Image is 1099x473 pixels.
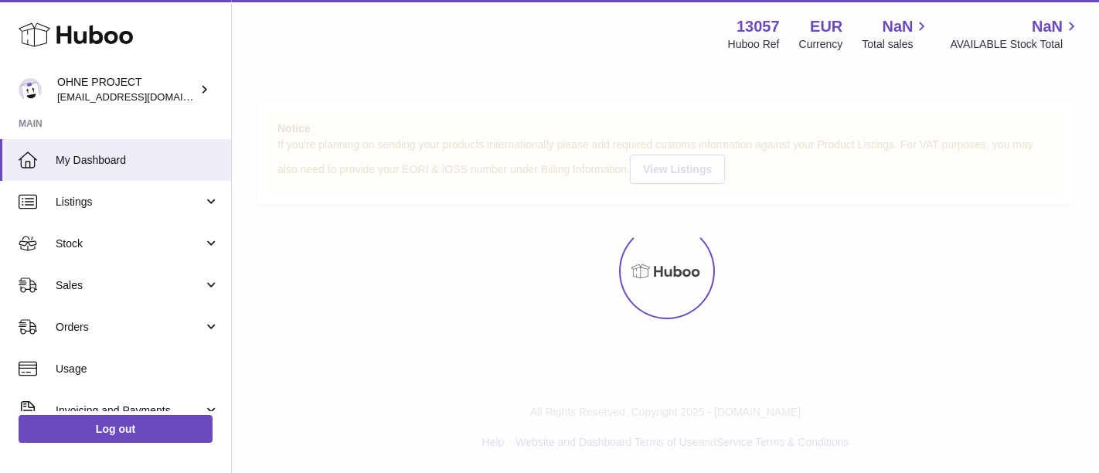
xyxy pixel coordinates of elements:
a: Log out [19,415,213,443]
span: Total sales [862,37,931,52]
span: Usage [56,362,219,376]
strong: EUR [810,16,842,37]
span: Invoicing and Payments [56,403,203,418]
div: OHNE PROJECT [57,75,196,104]
div: Huboo Ref [728,37,780,52]
span: Listings [56,195,203,209]
a: NaN AVAILABLE Stock Total [950,16,1080,52]
span: AVAILABLE Stock Total [950,37,1080,52]
span: Orders [56,320,203,335]
img: internalAdmin-13057@internal.huboo.com [19,78,42,101]
span: NaN [1032,16,1063,37]
span: My Dashboard [56,153,219,168]
span: Stock [56,236,203,251]
a: NaN Total sales [862,16,931,52]
span: NaN [882,16,913,37]
strong: 13057 [737,16,780,37]
span: Sales [56,278,203,293]
span: [EMAIL_ADDRESS][DOMAIN_NAME] [57,90,227,103]
div: Currency [799,37,843,52]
